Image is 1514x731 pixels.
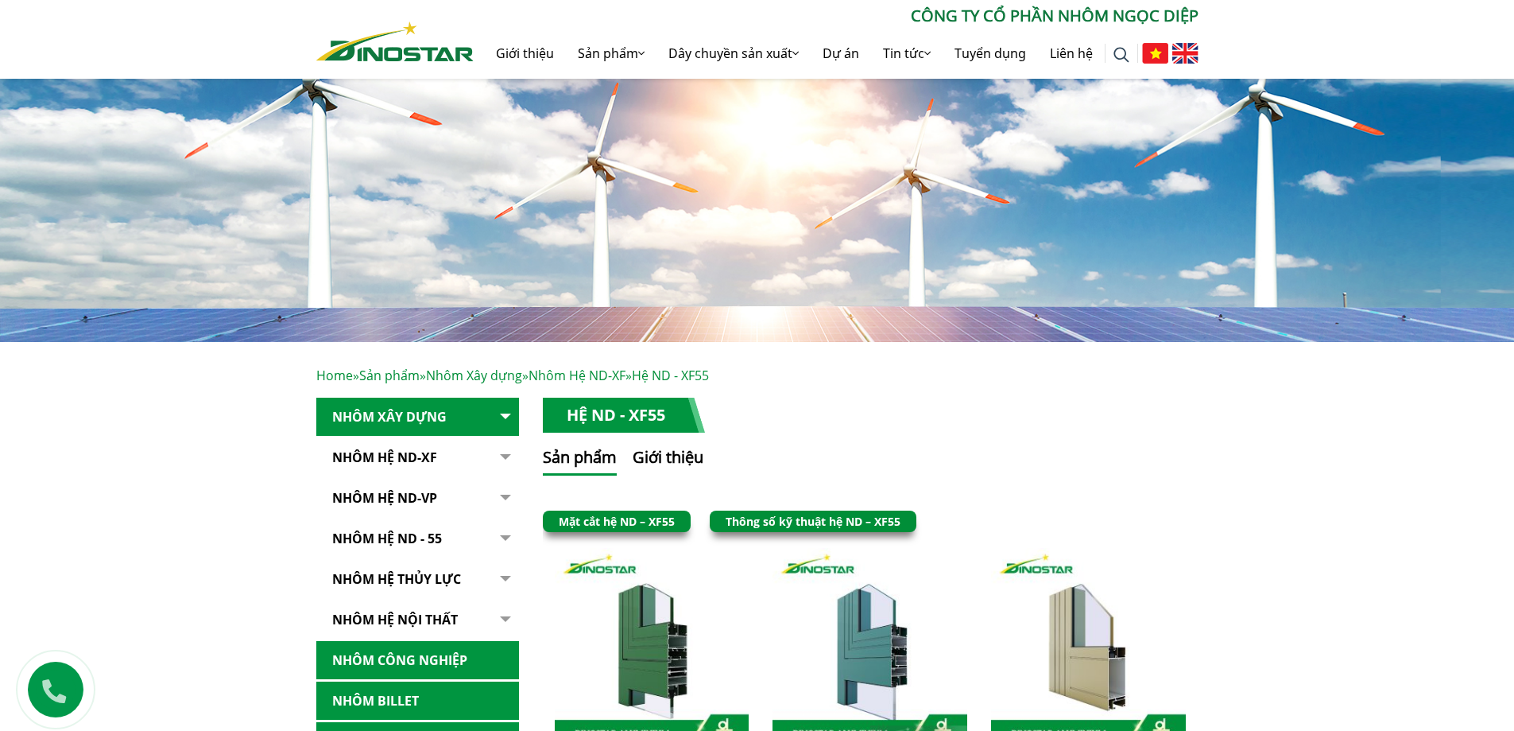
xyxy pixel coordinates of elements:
h1: Hệ ND - XF55 [543,398,705,433]
a: Dây chuyền sản xuất [656,28,811,79]
a: Nhôm Billet [316,682,519,721]
button: Sản phẩm [543,445,617,476]
a: Dự án [811,28,871,79]
a: Mặt cắt hệ ND – XF55 [559,514,675,529]
a: Tuyển dụng [943,28,1038,79]
img: Nhôm Dinostar [316,21,474,61]
a: Thông số kỹ thuật hệ ND – XF55 [726,514,900,529]
img: search [1113,47,1129,63]
img: Tiếng Việt [1142,43,1168,64]
span: » » » » [316,367,709,384]
a: Sản phẩm [359,367,420,384]
a: Giới thiệu [484,28,566,79]
a: Liên hệ [1038,28,1105,79]
p: CÔNG TY CỔ PHẦN NHÔM NGỌC DIỆP [474,4,1198,28]
a: Nhôm hệ nội thất [316,601,519,640]
span: Hệ ND - XF55 [632,367,709,384]
a: Nhôm Hệ ND-VP [316,479,519,518]
a: Nhôm Xây dựng [316,398,519,437]
button: Giới thiệu [633,445,703,476]
a: Home [316,367,353,384]
a: Nhôm Hệ ND-XF [316,438,519,477]
a: Tin tức [871,28,943,79]
a: Sản phẩm [566,28,656,79]
a: Nhôm Xây dựng [426,367,522,384]
a: Nhôm hệ thủy lực [316,560,519,599]
a: Nhôm Công nghiệp [316,641,519,680]
a: Nhôm Hệ ND-XF [529,367,625,384]
a: NHÔM HỆ ND - 55 [316,519,519,558]
img: English [1172,43,1198,64]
